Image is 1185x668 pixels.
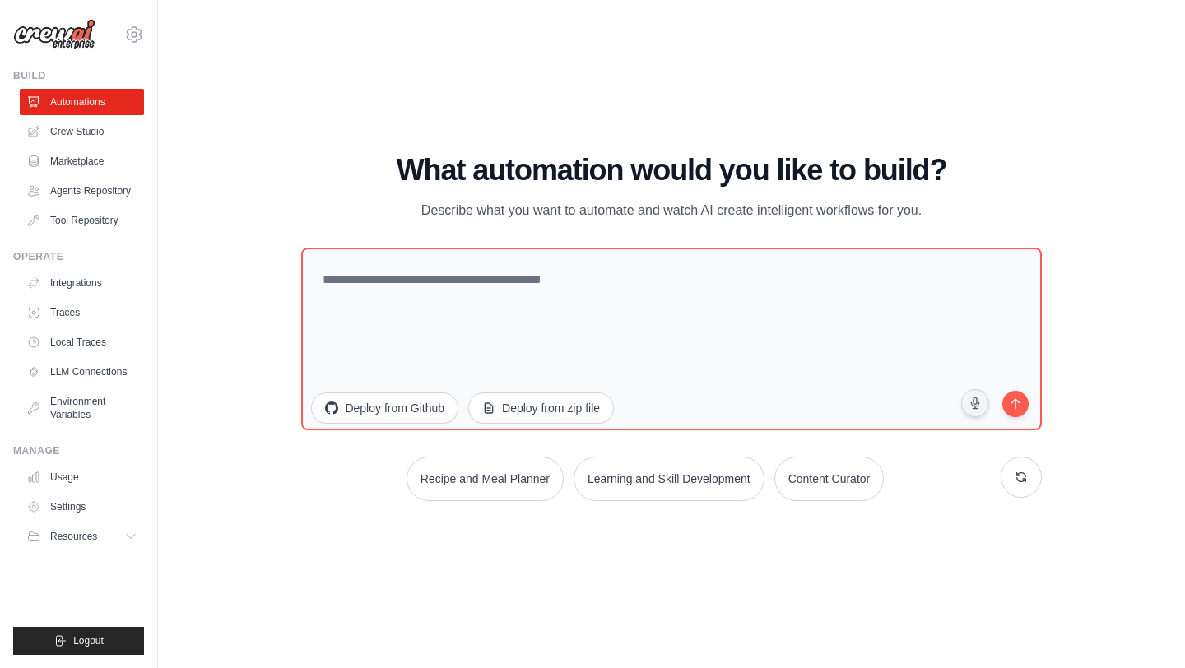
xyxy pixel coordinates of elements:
div: Build [13,69,144,82]
button: Deploy from Github [311,392,458,424]
button: Resources [20,523,144,550]
button: Deploy from zip file [468,392,614,424]
div: Manage [13,444,144,457]
a: Local Traces [20,329,144,355]
a: Agents Repository [20,178,144,204]
a: Integrations [20,270,144,296]
div: Operate [13,250,144,263]
a: Usage [20,464,144,490]
button: Recipe and Meal Planner [407,457,564,501]
a: LLM Connections [20,359,144,385]
h1: What automation would you like to build? [301,154,1041,187]
a: Settings [20,494,144,520]
span: Logout [73,634,104,647]
iframe: Chat Widget [1103,589,1185,668]
button: Content Curator [774,457,885,501]
button: Learning and Skill Development [574,457,764,501]
a: Crew Studio [20,118,144,145]
a: Environment Variables [20,388,144,428]
img: Logo [13,19,95,50]
p: Describe what you want to automate and watch AI create intelligent workflows for you. [395,200,948,221]
a: Automations [20,89,144,115]
span: Resources [50,530,97,543]
a: Traces [20,299,144,326]
a: Marketplace [20,148,144,174]
a: Tool Repository [20,207,144,234]
button: Logout [13,627,144,655]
